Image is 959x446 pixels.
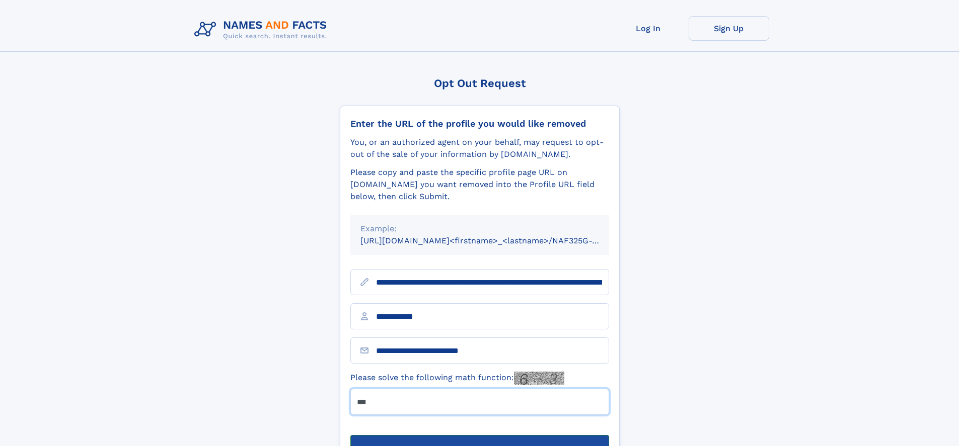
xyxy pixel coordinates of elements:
[340,77,620,90] div: Opt Out Request
[350,166,609,203] div: Please copy and paste the specific profile page URL on [DOMAIN_NAME] you want removed into the Pr...
[360,236,628,245] small: [URL][DOMAIN_NAME]<firstname>_<lastname>/NAF325G-xxxxxxxx
[608,16,689,41] a: Log In
[360,223,599,235] div: Example:
[350,136,609,160] div: You, or an authorized agent on your behalf, may request to opt-out of the sale of your informatio...
[689,16,769,41] a: Sign Up
[350,372,564,385] label: Please solve the following math function:
[190,16,335,43] img: Logo Names and Facts
[350,118,609,129] div: Enter the URL of the profile you would like removed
